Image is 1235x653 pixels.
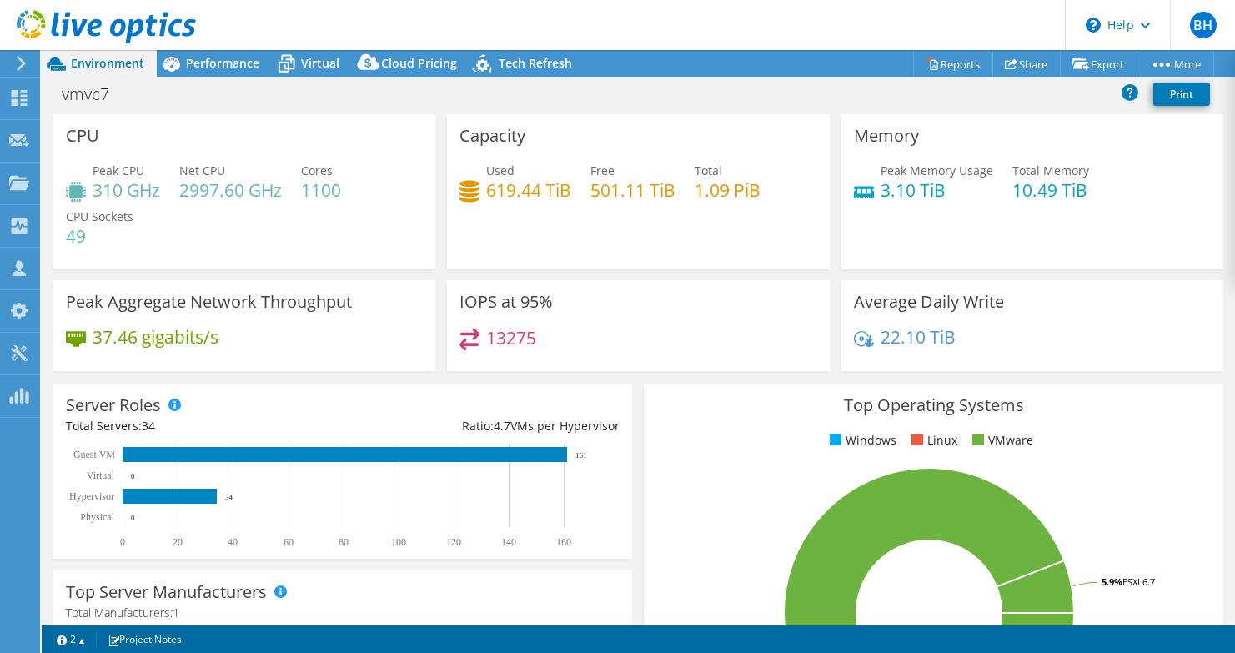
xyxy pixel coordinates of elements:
[66,293,352,311] h3: Peak Aggregate Network Throughput
[228,536,238,548] text: 40
[87,470,115,481] text: Virtual
[131,472,135,480] text: 0
[343,417,620,435] div: Ratio: VMs per Hypervisor
[73,449,115,460] text: Guest VM
[881,181,993,199] h4: 3.10 TiB
[1086,18,1101,33] svg: \n
[1102,575,1122,588] tspan: 5.9%
[446,536,461,548] text: 120
[66,604,620,622] h4: Total Manufacturers:
[486,329,536,347] h4: 13275
[1012,163,1089,178] span: Total Memory
[284,536,294,548] text: 60
[854,293,1004,311] h3: Average Daily Write
[854,127,919,145] h3: Memory
[499,55,572,71] span: Tech Refresh
[556,536,571,548] text: 160
[459,293,553,311] h3: IOPS at 95%
[71,55,144,71] span: Environment
[66,417,343,435] div: Total Servers:
[66,227,133,245] h4: 49
[131,514,135,522] text: 0
[992,51,1061,77] a: Share
[1137,51,1214,77] a: More
[142,418,155,434] span: 34
[486,181,571,199] h4: 619.44 TiB
[881,328,956,346] h4: 22.10 TiB
[66,208,133,224] span: CPU Sockets
[66,396,161,414] h3: Server Roles
[590,163,615,178] span: Free
[179,181,282,199] h4: 2997.60 GHz
[656,396,1210,414] h3: Top Operating Systems
[881,163,993,178] span: Peak Memory Usage
[826,431,896,450] li: Windows
[486,163,515,178] span: Used
[93,328,218,346] h4: 37.46 gigabits/s
[69,490,114,502] text: Hypervisor
[225,493,233,501] text: 34
[45,629,97,650] a: 2
[1190,12,1217,38] span: BH
[695,163,722,178] span: Total
[907,431,957,450] li: Linux
[459,127,525,145] h3: Capacity
[301,181,341,199] h4: 1100
[1012,181,1089,199] h4: 10.49 TiB
[96,629,193,650] a: Project Notes
[66,583,267,601] h3: Top Server Manufacturers
[590,181,675,199] h4: 501.11 TiB
[80,511,114,523] text: Physical
[501,536,516,548] text: 140
[93,181,160,199] h4: 310 GHz
[173,605,179,620] span: 1
[381,55,457,71] span: Cloud Pricing
[1060,51,1137,77] a: Export
[494,418,510,434] span: 4.7
[575,451,587,460] text: 161
[1122,575,1155,588] tspan: ESXi 6.7
[179,163,225,178] span: Net CPU
[913,51,993,77] a: Reports
[93,163,144,178] span: Peak CPU
[120,536,125,548] text: 0
[339,536,349,548] text: 80
[301,163,333,178] span: Cores
[186,55,259,71] span: Performance
[968,431,1033,450] li: VMware
[301,55,339,71] span: Virtual
[391,536,406,548] text: 100
[1153,83,1210,106] a: Print
[54,85,135,103] h1: vmvc7
[66,127,99,145] h3: CPU
[173,536,183,548] text: 20
[695,181,761,199] h4: 1.09 PiB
